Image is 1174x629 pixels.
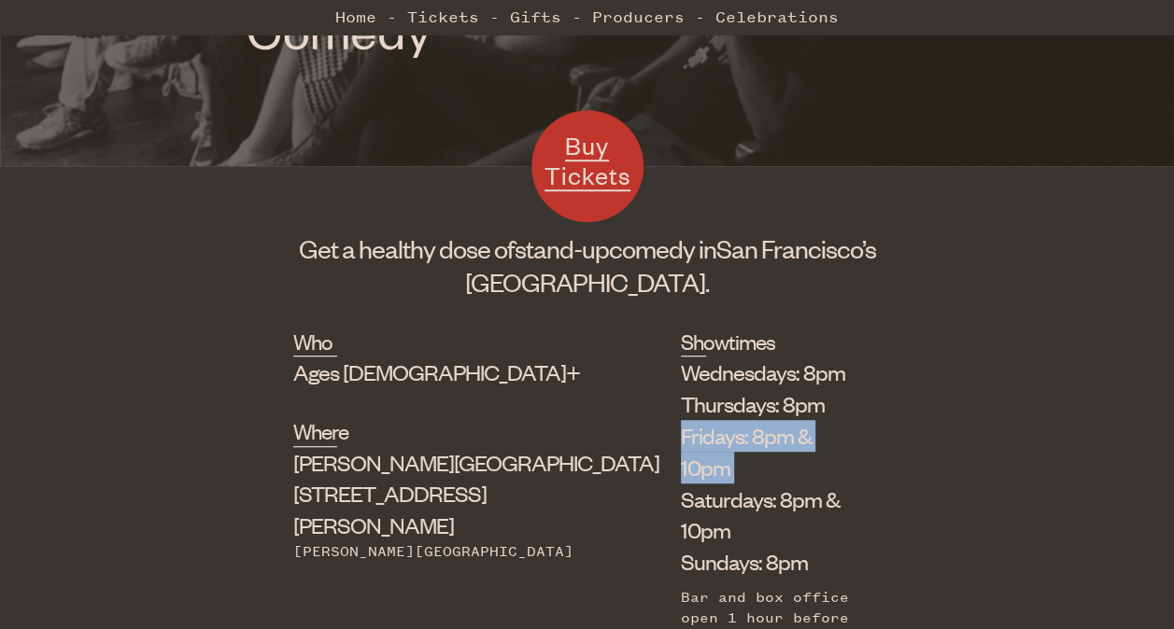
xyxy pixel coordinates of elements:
h1: Get a healthy dose of comedy in [293,231,881,299]
span: San Francisco’s [716,232,876,264]
div: [STREET_ADDRESS][PERSON_NAME] [293,447,587,541]
li: Sundays: 8pm [681,546,853,578]
span: [PERSON_NAME][GEOGRAPHIC_DATA] [293,448,659,476]
li: Saturdays: 8pm & 10pm [681,483,853,547]
h2: Showtimes [681,327,707,356]
div: Ages [DEMOGRAPHIC_DATA]+ [293,356,587,388]
span: stand-up [515,232,609,264]
span: [GEOGRAPHIC_DATA]. [465,266,709,298]
h2: Who [293,327,337,356]
li: Thursdays: 8pm [681,388,853,420]
li: Wednesdays: 8pm [681,356,853,388]
div: [PERSON_NAME][GEOGRAPHIC_DATA] [293,541,587,562]
span: Buy Tickets [545,130,630,190]
li: Fridays: 8pm & 10pm [681,420,853,483]
h2: Where [293,416,337,446]
a: Buy Tickets [531,110,644,222]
